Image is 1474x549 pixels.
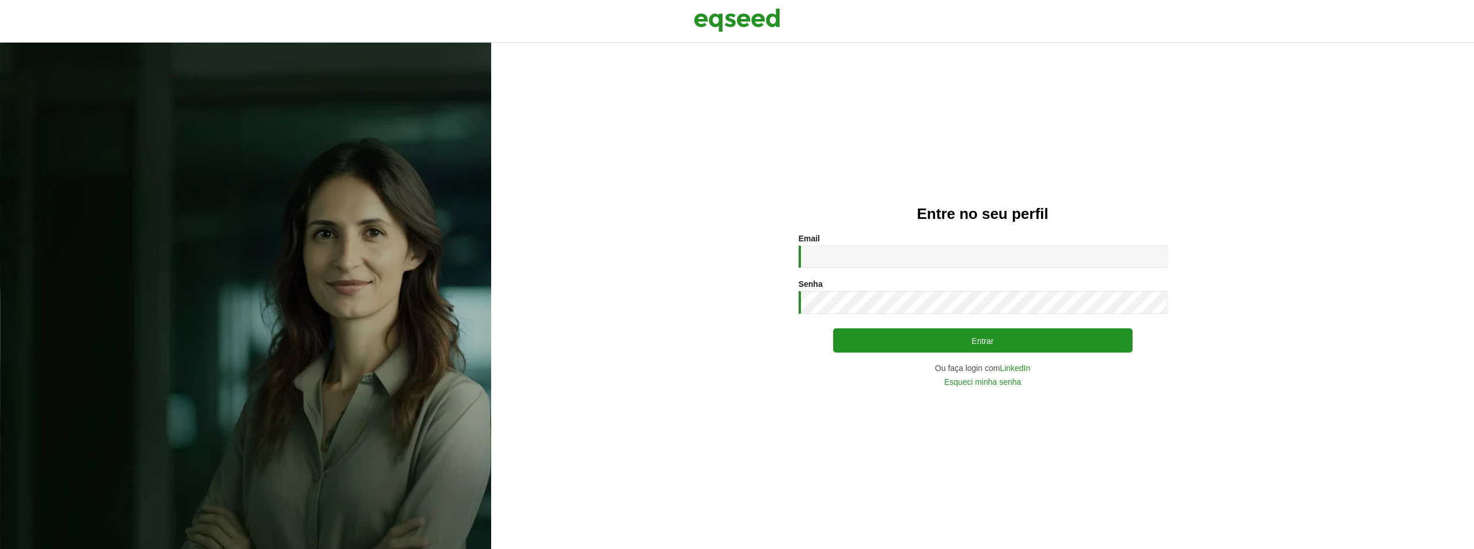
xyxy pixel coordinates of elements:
a: Esqueci minha senha [944,378,1021,386]
button: Entrar [833,328,1133,353]
a: LinkedIn [1000,364,1031,372]
label: Senha [799,280,823,288]
h2: Entre no seu perfil [514,206,1451,222]
img: EqSeed Logo [694,6,780,35]
div: Ou faça login com [799,364,1167,372]
label: Email [799,234,820,243]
